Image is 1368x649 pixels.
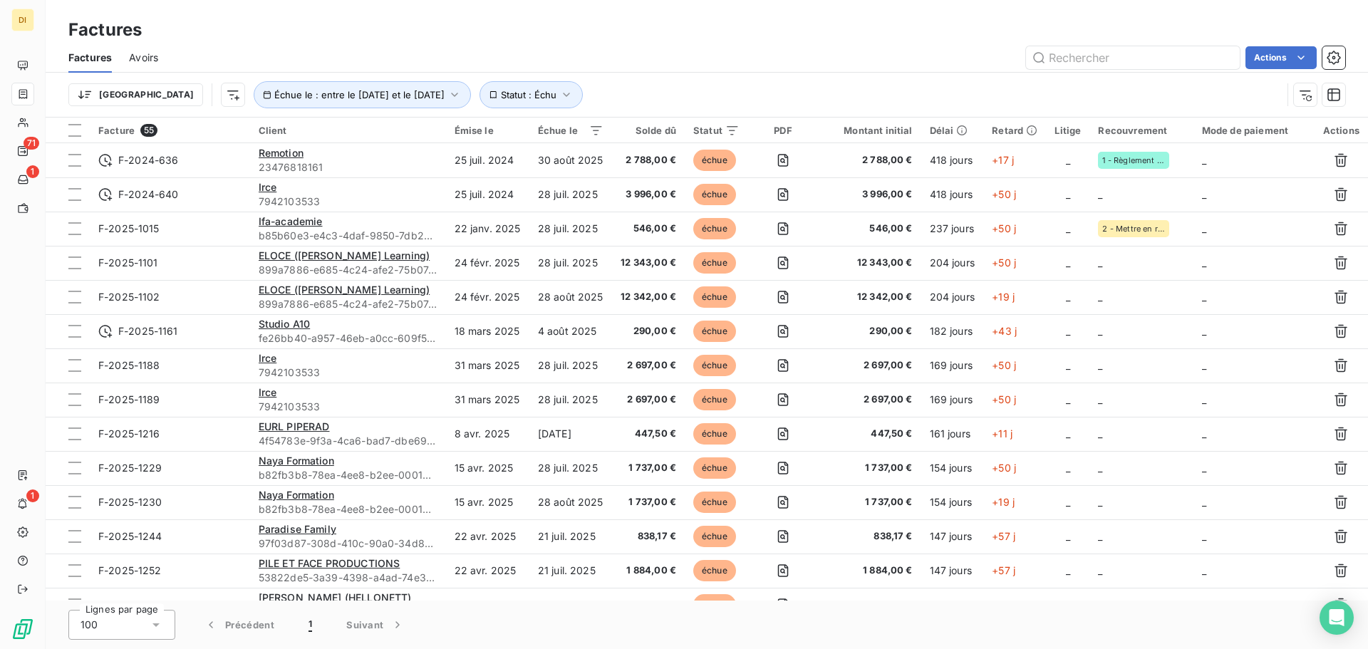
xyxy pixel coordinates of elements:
[1098,256,1102,269] span: _
[529,177,612,212] td: 28 juil. 2025
[529,554,612,588] td: 21 juil. 2025
[693,355,736,376] span: échue
[992,564,1015,576] span: +57 j
[693,389,736,410] span: échue
[68,83,203,106] button: [GEOGRAPHIC_DATA]
[140,124,157,137] span: 55
[259,215,323,227] span: Ifa-academie
[1320,601,1354,635] div: Open Intercom Messenger
[621,125,676,136] div: Solde dû
[98,427,160,440] span: F-2025-1216
[1054,125,1081,136] div: Litige
[693,218,736,239] span: échue
[11,9,34,31] div: DI
[693,252,736,274] span: échue
[1098,188,1102,200] span: _
[826,427,913,441] span: 447,50 €
[259,400,437,414] span: 7942103533
[1098,325,1102,337] span: _
[992,496,1015,508] span: +19 j
[1202,291,1206,303] span: _
[98,462,162,474] span: F-2025-1229
[254,81,471,108] button: Échue le : entre le [DATE] et le [DATE]
[992,530,1015,542] span: +57 j
[826,495,913,509] span: 1 737,00 €
[621,427,676,441] span: 447,50 €
[1098,427,1102,440] span: _
[187,610,291,640] button: Précédent
[446,451,529,485] td: 15 avr. 2025
[921,588,984,622] td: 141 jours
[98,291,160,303] span: F-2025-1102
[1066,496,1070,508] span: _
[621,358,676,373] span: 2 697,00 €
[1202,564,1206,576] span: _
[992,291,1015,303] span: +19 j
[98,598,162,611] span: F-2025-1260
[446,485,529,519] td: 15 avr. 2025
[446,554,529,588] td: 22 avr. 2025
[826,529,913,544] span: 838,17 €
[529,348,612,383] td: 28 juil. 2025
[1202,256,1206,269] span: _
[992,222,1016,234] span: +50 j
[259,571,437,585] span: 53822de5-3a39-4398-a4ad-74e348acb6f1
[1066,359,1070,371] span: _
[1098,598,1102,611] span: _
[1202,325,1206,337] span: _
[259,147,304,159] span: Remotion
[98,496,162,508] span: F-2025-1230
[11,618,34,640] img: Logo LeanPay
[118,324,178,338] span: F-2025-1161
[1098,530,1102,542] span: _
[446,280,529,314] td: 24 févr. 2025
[1202,530,1206,542] span: _
[259,181,277,193] span: Irce
[1098,291,1102,303] span: _
[1098,359,1102,371] span: _
[118,187,179,202] span: F-2024-640
[826,393,913,407] span: 2 697,00 €
[826,461,913,475] span: 1 737,00 €
[1245,46,1317,69] button: Actions
[1102,224,1165,233] span: 2 - Mettre en recouvrement
[259,365,437,380] span: 7942103533
[529,246,612,280] td: 28 juil. 2025
[446,212,529,246] td: 22 janv. 2025
[118,153,179,167] span: F-2024-636
[930,125,975,136] div: Délai
[259,194,437,209] span: 7942103533
[693,594,736,616] span: échue
[501,89,556,100] span: Statut : Échu
[529,314,612,348] td: 4 août 2025
[621,461,676,475] span: 1 737,00 €
[274,89,445,100] span: Échue le : entre le [DATE] et le [DATE]
[1202,462,1206,474] span: _
[992,598,1017,611] span: +68 j
[1202,598,1206,611] span: _
[992,154,1014,166] span: +17 j
[538,125,603,136] div: Échue le
[921,451,984,485] td: 154 jours
[129,51,158,65] span: Avoirs
[621,187,676,202] span: 3 996,00 €
[259,489,334,501] span: Naya Formation
[259,263,437,277] span: 899a7886-e685-4c24-afe2-75b074e71692
[693,423,736,445] span: échue
[455,125,521,136] div: Émise le
[1202,359,1206,371] span: _
[259,386,277,398] span: Irce
[529,383,612,417] td: 28 juil. 2025
[621,153,676,167] span: 2 788,00 €
[1098,462,1102,474] span: _
[259,557,400,569] span: PILE ET FACE PRODUCTIONS
[621,598,676,612] span: 447,00 €
[921,519,984,554] td: 147 jours
[1066,154,1070,166] span: _
[992,427,1012,440] span: +11 j
[621,495,676,509] span: 1 737,00 €
[68,51,112,65] span: Factures
[446,417,529,451] td: 8 avr. 2025
[992,359,1016,371] span: +50 j
[621,324,676,338] span: 290,00 €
